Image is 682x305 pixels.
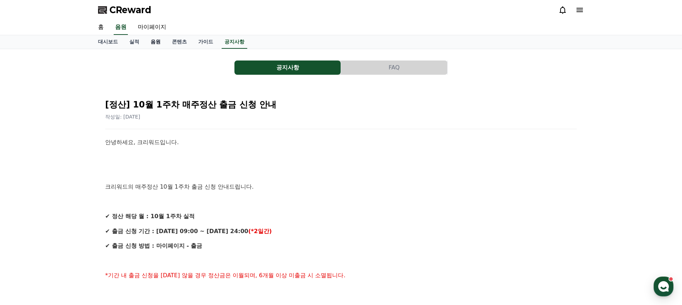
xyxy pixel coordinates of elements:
button: FAQ [341,61,447,75]
a: 홈 [2,226,47,243]
a: 가이드 [193,35,219,49]
button: 공지사항 [234,61,341,75]
strong: ✔ 정산 해당 월 : 10월 1주차 실적 [105,213,195,220]
strong: ✔ 출금 신청 기간 : [DATE] 09:00 ~ [DATE] 24:00 [105,228,248,235]
p: 안녕하세요, 크리워드입니다. [105,138,577,147]
span: 작성일: [DATE] [105,114,140,120]
span: 대화 [65,237,74,242]
a: 홈 [92,20,109,35]
a: 음원 [145,35,166,49]
span: 홈 [22,236,27,242]
h2: [정산] 10월 1주차 매주정산 출금 신청 안내 [105,99,577,110]
a: 음원 [114,20,128,35]
a: 콘텐츠 [166,35,193,49]
a: 설정 [92,226,136,243]
strong: (*2일간) [248,228,272,235]
span: 설정 [110,236,118,242]
span: *기간 내 출금 신청을 [DATE] 않을 경우 정산금은 이월되며, 6개월 이상 미출금 시 소멸됩니다. [105,272,346,279]
a: 마이페이지 [132,20,172,35]
strong: ✔ 출금 신청 방법 : 마이페이지 - 출금 [105,242,202,249]
span: CReward [109,4,151,16]
a: 대화 [47,226,92,243]
p: 크리워드의 매주정산 10월 1주차 출금 신청 안내드립니다. [105,182,577,191]
a: 대시보드 [92,35,124,49]
a: 실적 [124,35,145,49]
a: 공지사항 [222,35,247,49]
a: CReward [98,4,151,16]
